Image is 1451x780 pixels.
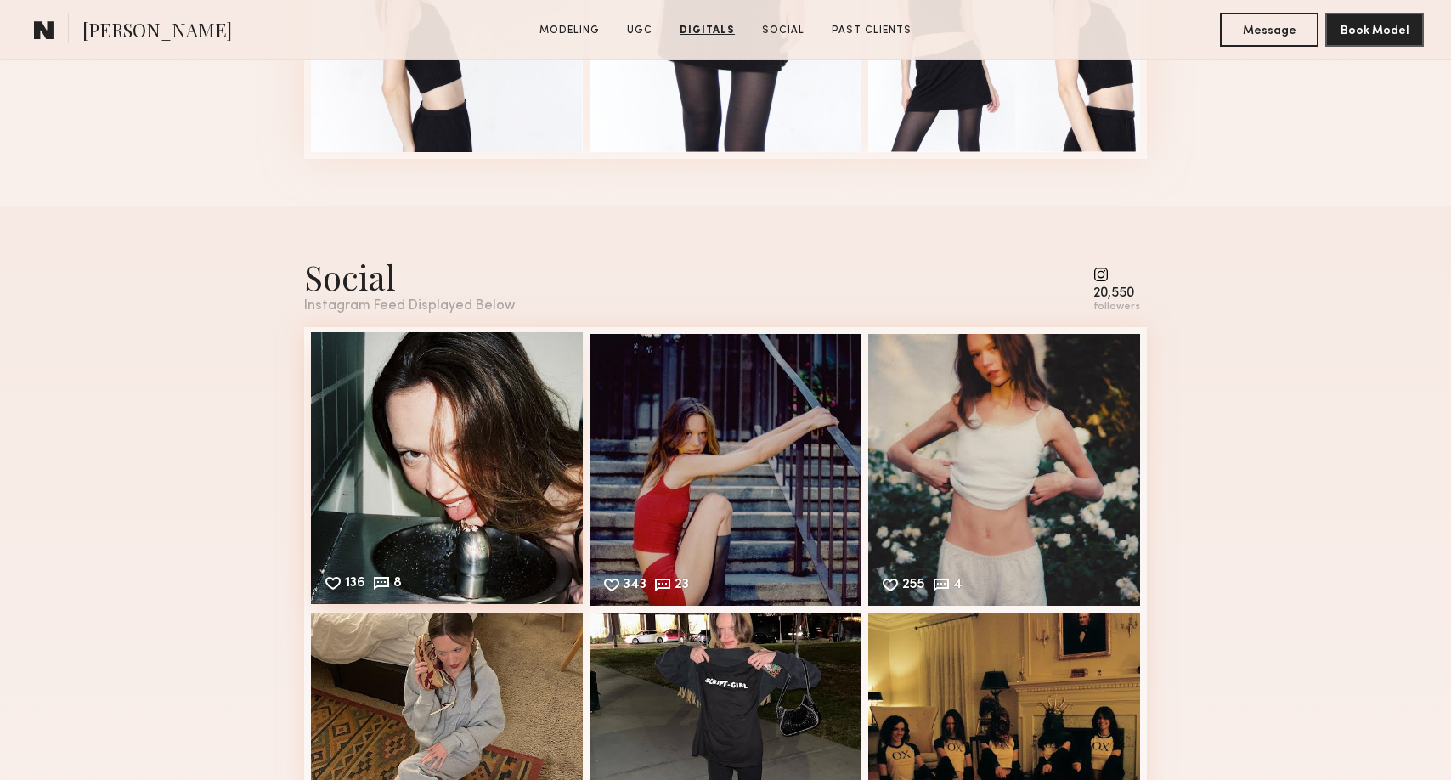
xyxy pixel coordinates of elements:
a: Book Model [1325,22,1424,37]
a: UGC [620,23,659,38]
a: Past Clients [825,23,918,38]
div: 4 [953,579,963,594]
div: Instagram Feed Displayed Below [304,299,515,314]
div: 23 [675,579,689,594]
a: Digitals [673,23,742,38]
a: Modeling [533,23,607,38]
div: 255 [902,579,925,594]
a: Social [755,23,811,38]
div: followers [1093,301,1140,314]
div: 136 [345,577,365,592]
div: 20,550 [1093,287,1140,300]
div: 8 [393,577,402,592]
span: [PERSON_NAME] [82,17,232,47]
button: Message [1220,13,1318,47]
div: Social [304,254,515,299]
button: Book Model [1325,13,1424,47]
div: 343 [624,579,646,594]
